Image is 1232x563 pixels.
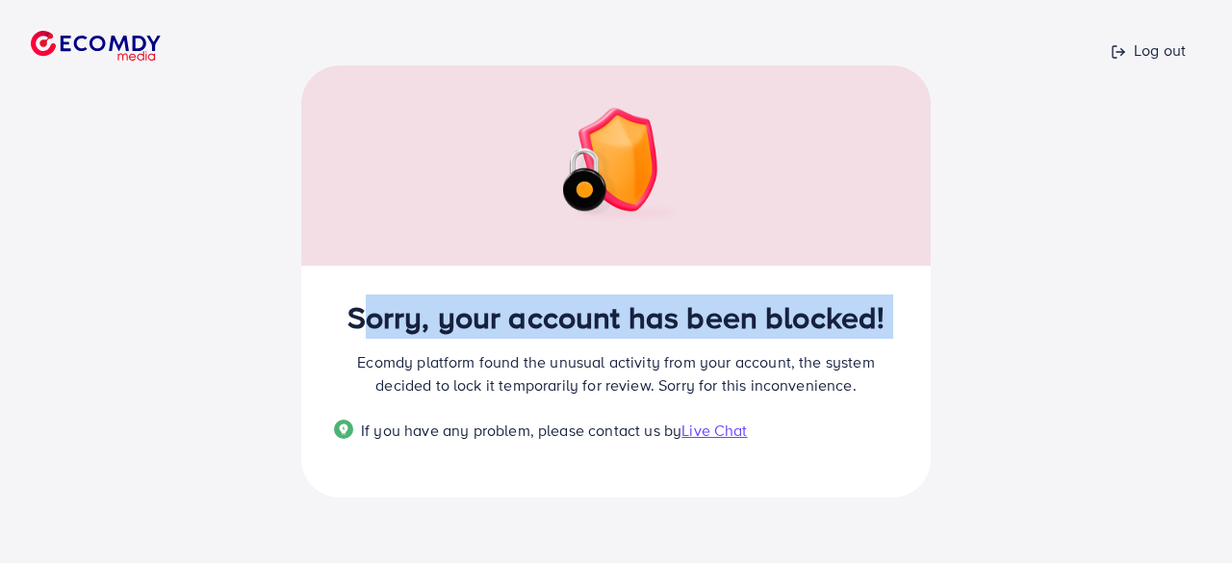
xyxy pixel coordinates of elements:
[31,31,161,61] img: logo
[681,420,747,441] span: Live Chat
[1111,38,1186,62] p: Log out
[334,350,898,397] p: Ecomdy platform found the unusual activity from your account, the system decided to lock it tempo...
[334,298,898,335] h2: Sorry, your account has been blocked!
[361,420,681,441] span: If you have any problem, please contact us by
[15,8,242,84] a: logo
[811,82,1218,549] iframe: Chat
[334,420,353,439] img: Popup guide
[548,108,684,223] img: img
